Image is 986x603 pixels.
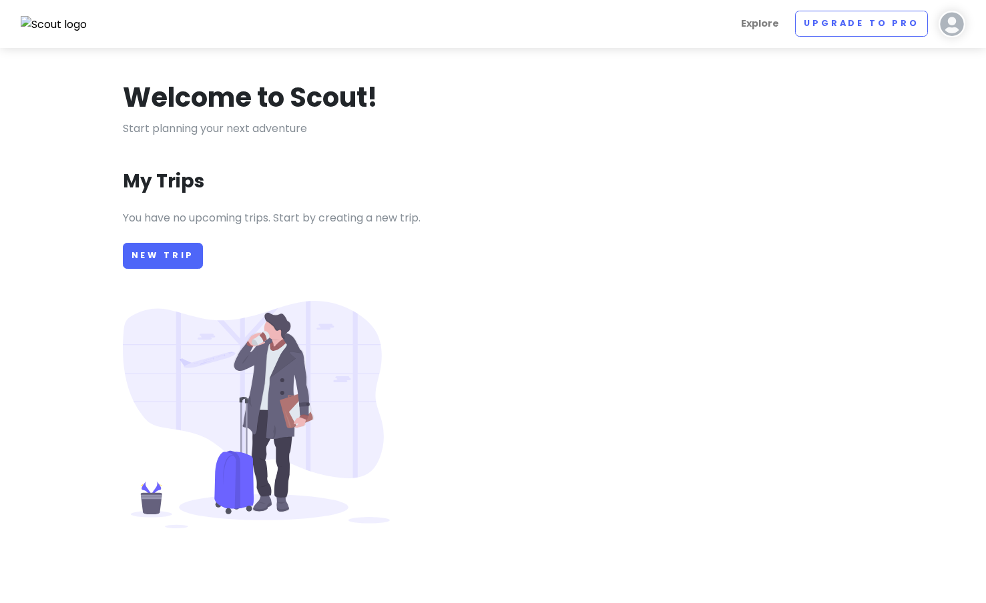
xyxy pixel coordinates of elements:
a: Upgrade to Pro [795,11,928,37]
img: User profile [939,11,965,37]
a: Explore [736,11,784,37]
h3: My Trips [123,169,204,193]
img: Person with luggage at airport [123,301,390,528]
p: Start planning your next adventure [123,120,864,137]
p: You have no upcoming trips. Start by creating a new trip. [123,209,864,227]
img: Scout logo [21,16,87,33]
a: New Trip [123,243,204,269]
h1: Welcome to Scout! [123,80,378,115]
